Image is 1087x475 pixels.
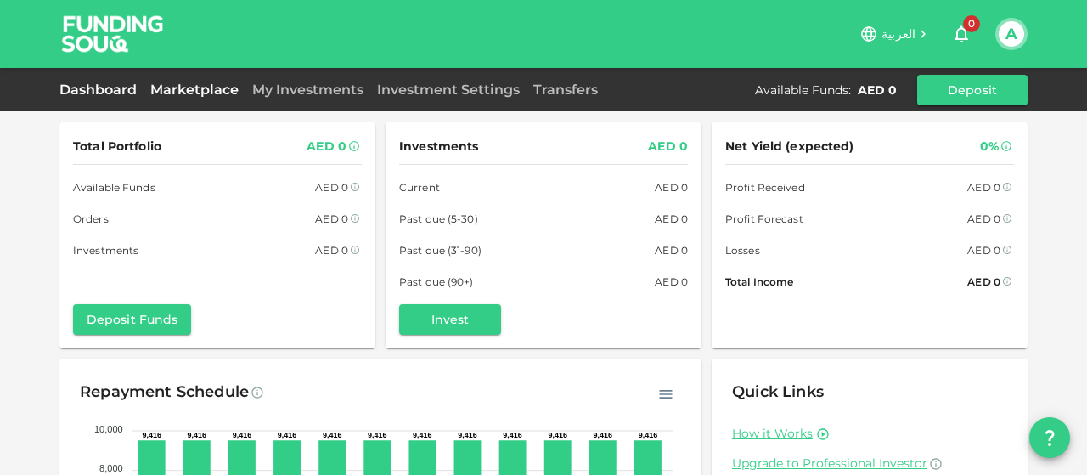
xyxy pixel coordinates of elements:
a: Transfers [527,82,605,98]
span: Profit Received [725,178,805,196]
tspan: 8,000 [99,463,123,473]
div: AED 0 [967,241,1000,259]
div: AED 0 [858,82,897,99]
span: العربية [881,26,915,42]
span: Investments [399,136,478,157]
a: Upgrade to Professional Investor [732,455,1007,472]
span: Orders [73,210,109,228]
div: AED 0 [648,136,688,157]
span: Net Yield (expected) [725,136,854,157]
div: Repayment Schedule [80,379,249,406]
a: How it Works [732,426,813,442]
div: AED 0 [315,210,348,228]
span: Upgrade to Professional Investor [732,455,927,471]
span: Total Income [725,273,793,291]
button: Deposit Funds [73,304,191,335]
div: AED 0 [655,241,688,259]
span: Past due (31-90) [399,241,482,259]
span: Profit Forecast [725,210,803,228]
div: AED 0 [655,178,688,196]
span: Current [399,178,440,196]
button: question [1029,417,1070,458]
div: AED 0 [307,136,346,157]
button: A [999,21,1024,47]
a: Dashboard [59,82,144,98]
div: AED 0 [967,210,1000,228]
div: AED 0 [315,241,348,259]
div: 0% [980,136,999,157]
span: 0 [963,15,980,32]
span: Investments [73,241,138,259]
span: Quick Links [732,382,824,401]
div: AED 0 [655,273,688,291]
div: AED 0 [967,178,1000,196]
a: Marketplace [144,82,245,98]
div: Available Funds : [755,82,851,99]
button: Deposit [917,75,1028,105]
div: AED 0 [655,210,688,228]
a: Investment Settings [370,82,527,98]
button: Invest [399,304,501,335]
span: Past due (5-30) [399,210,478,228]
span: Total Portfolio [73,136,161,157]
span: Past due (90+) [399,273,474,291]
a: My Investments [245,82,370,98]
button: 0 [944,17,978,51]
tspan: 10,000 [94,424,123,434]
span: Available Funds [73,178,155,196]
span: Losses [725,241,760,259]
div: AED 0 [967,273,1000,291]
div: AED 0 [315,178,348,196]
